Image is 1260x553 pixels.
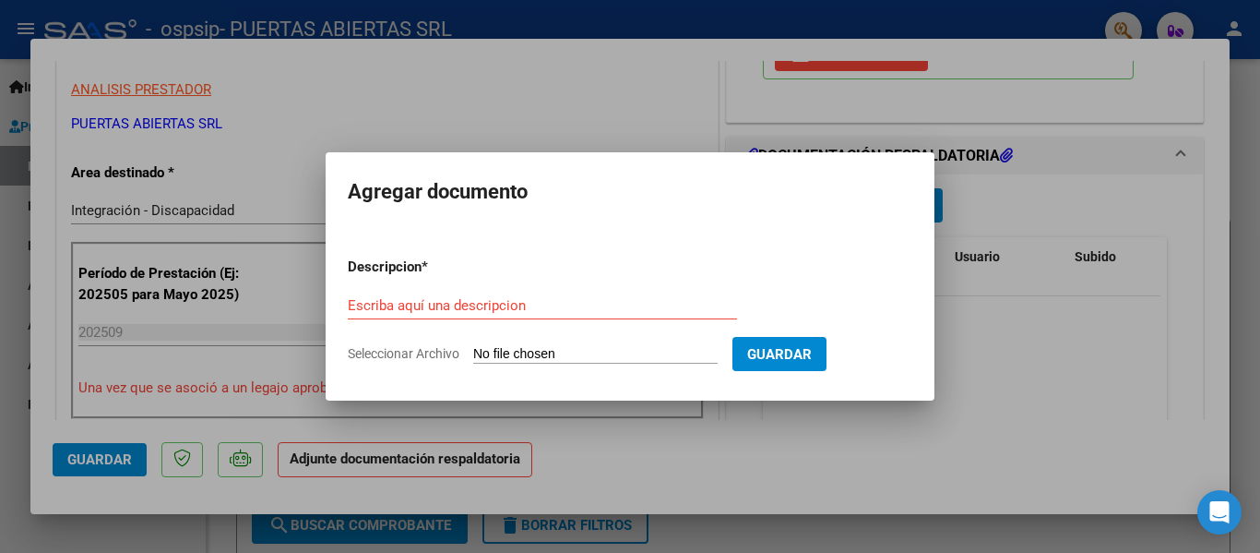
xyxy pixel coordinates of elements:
h2: Agregar documento [348,174,912,210]
p: Descripcion [348,257,517,278]
button: Guardar [732,337,826,371]
div: Open Intercom Messenger [1197,490,1242,535]
span: Guardar [747,346,812,363]
span: Seleccionar Archivo [348,346,459,361]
